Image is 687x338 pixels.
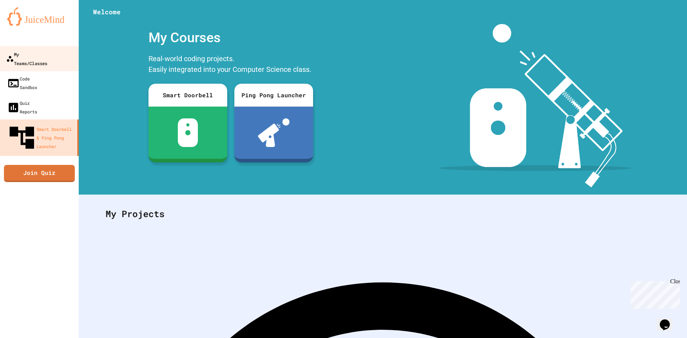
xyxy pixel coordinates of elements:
[178,118,198,147] img: sdb-white.svg
[7,123,74,152] div: Smart Doorbell & Ping Pong Launcher
[145,52,317,78] div: Real-world coding projects. Easily integrated into your Computer Science class.
[6,50,47,67] div: My Teams/Classes
[148,84,227,107] div: Smart Doorbell
[657,309,680,331] iframe: chat widget
[234,84,313,107] div: Ping Pong Launcher
[628,278,680,309] iframe: chat widget
[7,99,37,116] div: Quiz Reports
[439,24,631,187] img: banner-image-my-projects.png
[4,165,75,182] a: Join Quiz
[258,118,290,147] img: ppl-with-ball.png
[3,3,49,45] div: Chat with us now!Close
[7,7,72,26] img: logo-orange.svg
[7,74,37,92] div: Code Sandbox
[98,200,667,228] div: My Projects
[145,24,317,52] div: My Courses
